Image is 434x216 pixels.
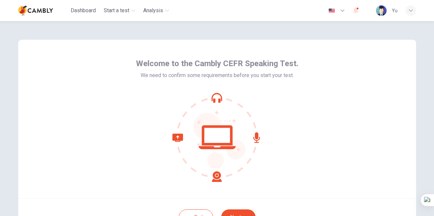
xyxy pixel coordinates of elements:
div: Yu [392,7,398,15]
span: Start a test [104,7,129,15]
img: en [328,8,336,13]
span: Dashboard [71,7,96,15]
span: Analysis [143,7,163,15]
img: Profile picture [376,5,387,16]
a: Cambly logo [18,4,68,17]
button: Start a test [101,5,138,17]
img: Cambly logo [18,4,53,17]
span: We need to confirm some requirements before you start your test. [141,71,294,79]
button: Analysis [141,5,172,17]
span: Welcome to the Cambly CEFR Speaking Test. [136,58,298,69]
button: Dashboard [68,5,98,17]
